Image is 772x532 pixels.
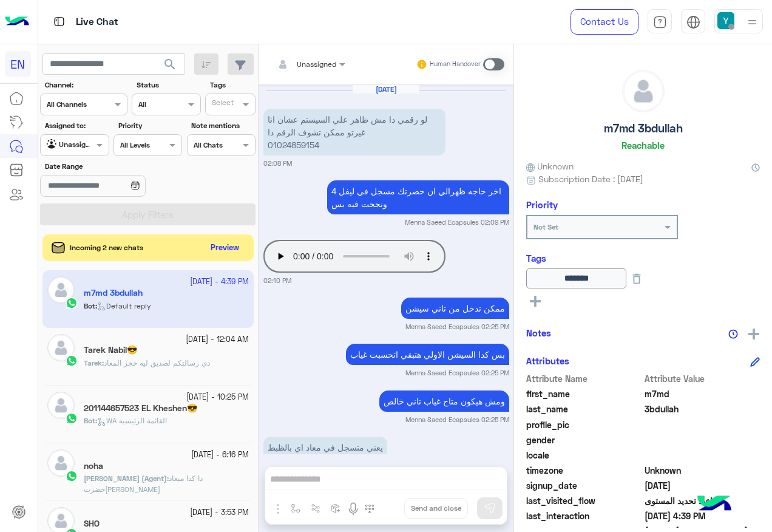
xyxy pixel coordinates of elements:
[526,464,642,477] span: timezone
[191,120,254,131] label: Note mentions
[118,120,181,131] label: Priority
[137,80,199,90] label: Status
[210,97,234,111] div: Select
[533,222,558,231] b: Not Set
[526,253,760,264] h6: Tags
[5,51,31,77] div: EN
[104,358,210,367] span: دي رسالتكم لصديق ليه حجز المعاد
[526,449,642,462] span: locale
[571,9,638,35] a: Contact Us
[263,240,445,273] audio: Your browser does not support the audio tag.
[84,416,95,425] span: Bot
[405,415,509,425] small: Menna Saeed Ecapsules 02:25 PM
[47,449,75,477] img: defaultAdmin.png
[84,461,103,471] h5: noha
[686,15,700,29] img: tab
[186,392,249,403] small: [DATE] - 10:25 PM
[645,372,760,385] span: Attribute Value
[163,57,177,72] span: search
[210,80,254,90] label: Tags
[47,392,75,419] img: defaultAdmin.png
[66,470,78,482] img: WhatsApp
[526,479,642,492] span: signup_date
[405,217,509,227] small: Menna Saeed Ecapsules 02:09 PM
[748,329,759,339] img: add
[645,479,760,492] span: 2025-07-21T15:50:21.89Z
[84,416,97,425] b: :
[645,403,760,415] span: 3bdullah
[40,203,256,225] button: Apply Filters
[346,344,509,365] p: 11/10/2025, 2:25 PM
[45,161,181,172] label: Date Range
[526,434,642,446] span: gender
[84,345,137,355] h5: Tarek Nabil😎
[745,15,760,30] img: profile
[645,449,760,462] span: null
[621,140,665,151] h6: Reachable
[327,180,509,214] p: 11/10/2025, 2:09 PM
[526,387,642,400] span: first_name
[623,70,664,112] img: defaultAdmin.png
[648,9,672,35] a: tab
[155,53,185,80] button: search
[526,199,558,210] h6: Priority
[263,276,291,285] small: 02:10 PM
[526,372,642,385] span: Attribute Name
[66,412,78,425] img: WhatsApp
[353,85,419,94] h6: [DATE]
[405,368,509,378] small: Menna Saeed Ecapsules 02:25 PM
[526,327,551,338] h6: Notes
[45,80,126,90] label: Channel:
[728,329,738,339] img: notes
[206,239,245,257] button: Preview
[645,494,760,507] span: مواعيد تحديد المستوى
[191,449,249,461] small: [DATE] - 6:16 PM
[430,60,481,69] small: Human Handover
[263,109,445,155] p: 11/10/2025, 2:08 PM
[5,9,29,35] img: Logo
[70,242,143,253] span: Incoming 2 new chats
[693,483,736,526] img: hulul-logo.png
[190,507,249,519] small: [DATE] - 3:53 PM
[645,510,760,522] span: 2025-10-12T13:39:34.216Z
[526,403,642,415] span: last_name
[405,322,509,332] small: Menna Saeed Ecapsules 02:25 PM
[47,334,75,361] img: defaultAdmin.png
[645,387,760,400] span: m7md
[645,434,760,446] span: null
[66,355,78,367] img: WhatsApp
[645,464,760,477] span: Unknown
[84,403,197,414] h5: 201144657523 EL Kheshen😎
[401,298,509,319] p: 11/10/2025, 2:25 PM
[84,474,169,483] b: :
[97,416,167,425] span: WA القائمة الرئيسية
[84,474,167,483] span: [PERSON_NAME] (Agent)
[404,498,468,519] button: Send and close
[52,14,67,29] img: tab
[379,390,509,412] p: 11/10/2025, 2:25 PM
[186,334,249,346] small: [DATE] - 12:04 AM
[263,159,292,168] small: 02:08 PM
[84,358,102,367] span: Tarek
[653,15,667,29] img: tab
[526,510,642,522] span: last_interaction
[604,121,683,135] h5: m7md 3bdullah
[263,437,387,458] p: 11/10/2025, 2:27 PM
[526,494,642,507] span: last_visited_flow
[84,519,100,529] h5: SHO
[45,120,107,131] label: Assigned to:
[717,12,734,29] img: userImage
[538,172,643,185] span: Subscription Date : [DATE]
[526,160,574,172] span: Unknown
[84,358,104,367] b: :
[526,418,642,431] span: profile_pic
[526,355,569,366] h6: Attributes
[297,60,336,69] span: Unassigned
[76,14,118,30] p: Live Chat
